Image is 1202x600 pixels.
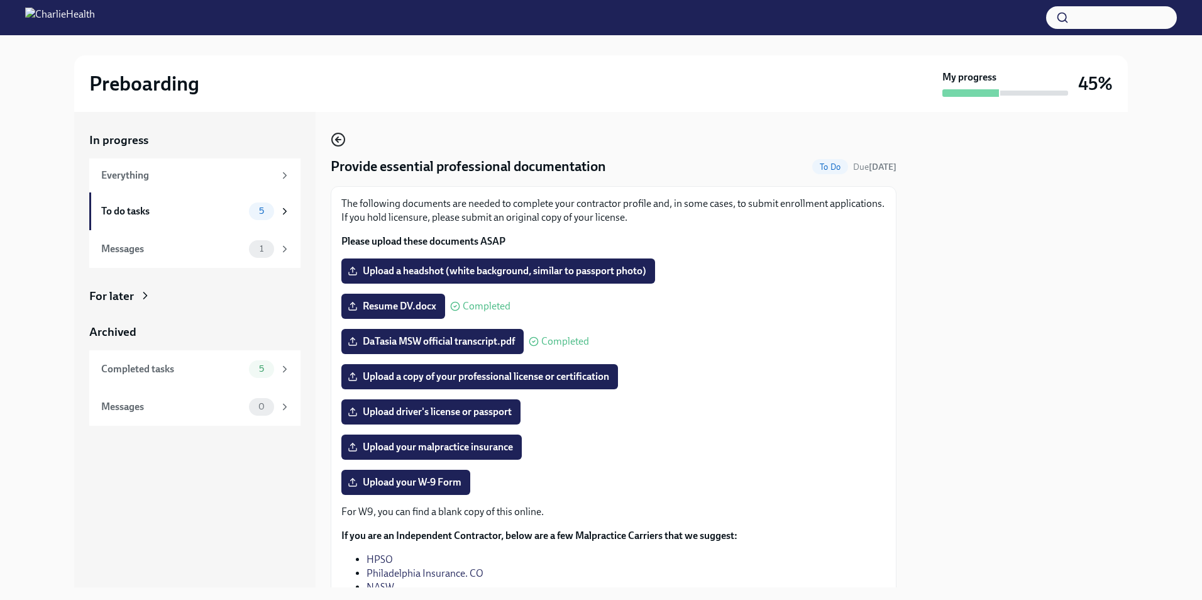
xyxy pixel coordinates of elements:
[341,294,445,319] label: Resume DV.docx
[251,206,272,216] span: 5
[101,362,244,376] div: Completed tasks
[350,370,609,383] span: Upload a copy of your professional license or certification
[331,157,606,176] h4: Provide essential professional documentation
[89,158,300,192] a: Everything
[942,70,996,84] strong: My progress
[89,388,300,426] a: Messages0
[341,258,655,284] label: Upload a headshot (white background, similar to passport photo)
[25,8,95,28] img: CharlieHealth
[341,364,618,389] label: Upload a copy of your professional license or certification
[341,399,521,425] label: Upload driver's license or passport
[89,230,300,268] a: Messages1
[350,335,515,348] span: DaTasia MSW official transcript.pdf
[89,324,300,340] a: Archived
[101,400,244,414] div: Messages
[251,402,272,411] span: 0
[101,242,244,256] div: Messages
[341,329,524,354] label: DaTasia MSW official transcript.pdf
[541,336,589,347] span: Completed
[341,197,886,225] p: The following documents are needed to complete your contractor profile and, in some cases, to sub...
[350,441,513,453] span: Upload your malpractice insurance
[89,288,134,304] div: For later
[341,435,522,460] label: Upload your malpractice insurance
[89,350,300,388] a: Completed tasks5
[101,204,244,218] div: To do tasks
[853,162,896,172] span: Due
[101,169,274,182] div: Everything
[367,553,393,565] a: HPSO
[812,162,848,172] span: To Do
[367,581,394,593] a: NASW
[89,132,300,148] a: In progress
[341,530,737,542] strong: If you are an Independent Contractor, below are a few Malpractice Carriers that we suggest:
[350,265,646,277] span: Upload a headshot (white background, similar to passport photo)
[89,192,300,230] a: To do tasks5
[350,300,436,313] span: Resume DV.docx
[869,162,896,172] strong: [DATE]
[251,364,272,374] span: 5
[89,71,199,96] h2: Preboarding
[89,288,300,304] a: For later
[463,301,510,311] span: Completed
[252,244,271,253] span: 1
[350,476,461,489] span: Upload your W-9 Form
[1078,72,1113,95] h3: 45%
[341,505,886,519] p: For W9, you can find a blank copy of this online.
[853,161,896,173] span: September 18th, 2025 08:00
[341,470,470,495] label: Upload your W-9 Form
[367,567,483,579] a: Philadelphia Insurance. CO
[341,235,505,247] strong: Please upload these documents ASAP
[350,406,512,418] span: Upload driver's license or passport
